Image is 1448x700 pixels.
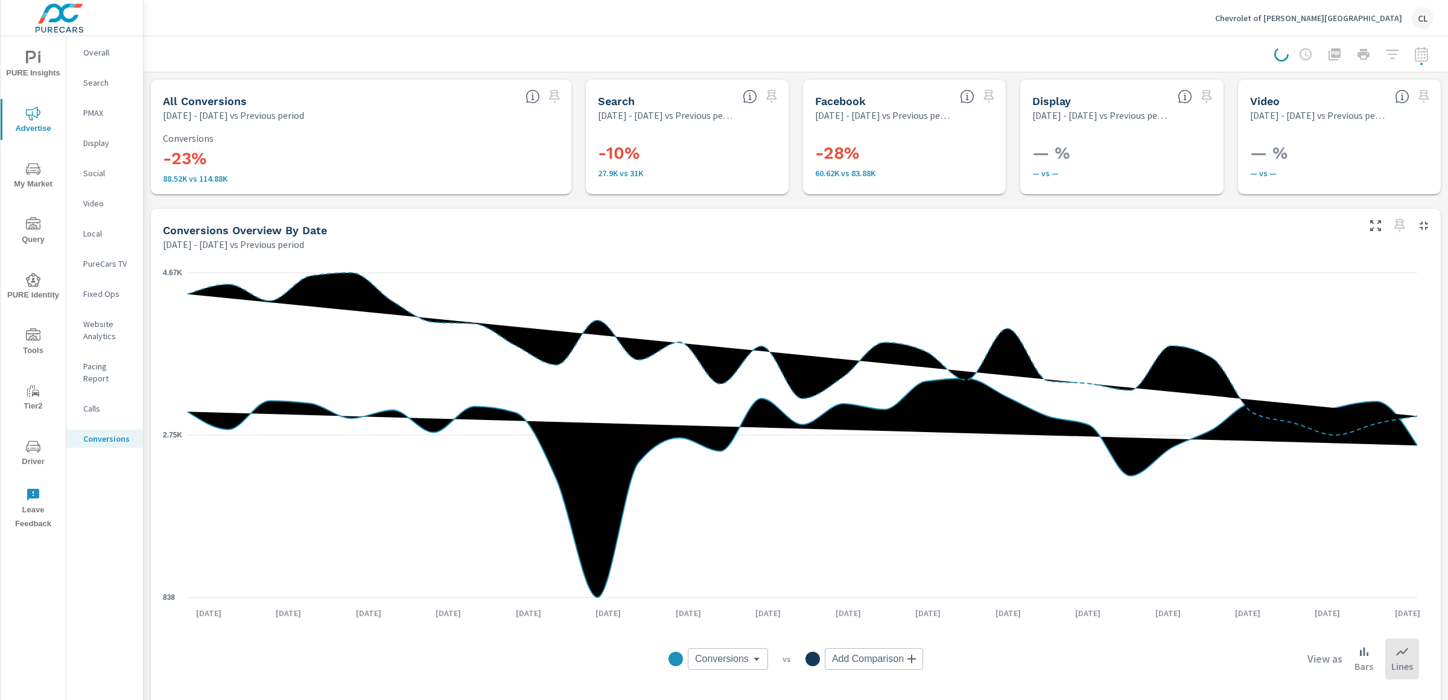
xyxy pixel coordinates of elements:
span: Driver [4,439,62,469]
p: [DATE] [587,607,629,619]
h5: Facebook [815,95,866,107]
p: [DATE] [907,607,949,619]
span: Leave Feedback [4,488,62,531]
div: Fixed Ops [66,285,143,303]
div: Website Analytics [66,315,143,345]
span: Select a preset date range to save this widget [762,87,781,106]
span: Display Conversions include Actions, Leads and Unmapped Conversions [1178,89,1192,104]
p: [DATE] [1386,607,1429,619]
text: 838 [163,593,175,602]
span: Advertise [4,106,62,136]
button: Make Fullscreen [1366,216,1385,235]
span: Select a preset date range to save this widget [1390,216,1409,235]
div: Social [66,164,143,182]
p: [DATE] [1067,607,1109,619]
p: [DATE] - [DATE] vs Previous period [163,237,304,252]
span: All Conversions include Actions, Leads and Unmapped Conversions [526,89,540,104]
span: Conversions [695,653,749,665]
p: Calls [83,402,133,415]
p: Chevrolet of [PERSON_NAME][GEOGRAPHIC_DATA] [1215,13,1402,24]
p: Display [83,137,133,149]
span: Search Conversions include Actions, Leads and Unmapped Conversions. [743,89,757,104]
span: My Market [4,162,62,191]
span: Select a preset date range to save this widget [1414,87,1434,106]
h3: — % [1032,143,1211,164]
p: [DATE] - [DATE] vs Previous period [1250,108,1385,122]
p: Social [83,167,133,179]
span: Tools [4,328,62,358]
p: Overall [83,46,133,59]
p: Bars [1354,659,1373,673]
p: [DATE] [507,607,550,619]
h5: Conversions Overview By Date [163,224,327,237]
p: 60,617 vs 83,878 [815,168,994,178]
p: Search [83,77,133,89]
div: Pacing Report [66,357,143,387]
span: PURE Identity [4,273,62,302]
p: [DATE] [427,607,469,619]
p: [DATE] - [DATE] vs Previous period [815,108,950,122]
h6: View as [1307,653,1342,665]
p: [DATE] [188,607,230,619]
h5: Video [1250,95,1280,107]
p: PureCars TV [83,258,133,270]
p: Pacing Report [83,360,133,384]
h3: — % [1250,143,1429,164]
h5: Display [1032,95,1071,107]
div: PMAX [66,104,143,122]
p: Video [83,197,133,209]
text: 2.75K [163,431,182,439]
div: Add Comparison [825,648,923,670]
span: Add Comparison [832,653,904,665]
div: Search [66,74,143,92]
p: [DATE] [267,607,310,619]
span: All conversions reported from Facebook with duplicates filtered out [960,89,974,104]
h5: All Conversions [163,95,247,107]
span: Select a preset date range to save this widget [545,87,564,106]
p: [DATE] [348,607,390,619]
button: Minimize Widget [1414,216,1434,235]
p: [DATE] [1306,607,1348,619]
p: Conversions [163,133,559,144]
p: Local [83,227,133,240]
p: [DATE] - [DATE] vs Previous period [1032,108,1167,122]
p: [DATE] [667,607,710,619]
div: Local [66,224,143,243]
div: Conversions [66,430,143,448]
div: Calls [66,399,143,418]
div: Overall [66,43,143,62]
p: Conversions [83,433,133,445]
h5: Search [598,95,635,107]
h3: -23% [163,148,559,169]
p: [DATE] [1227,607,1269,619]
p: [DATE] [827,607,869,619]
div: Conversions [688,648,768,670]
h3: -10% [598,143,776,164]
div: CL [1412,7,1434,29]
span: Video Conversions include Actions, Leads and Unmapped Conversions [1395,89,1409,104]
p: — vs — [1250,168,1429,178]
span: PURE Insights [4,51,62,80]
p: vs [768,654,805,664]
div: Display [66,134,143,152]
p: — vs — [1032,168,1211,178]
p: [DATE] - [DATE] vs Previous period [163,108,304,122]
p: [DATE] [987,607,1029,619]
p: Lines [1391,659,1413,673]
span: Select a preset date range to save this widget [1197,87,1216,106]
p: 88,518 vs 114,875 [163,174,559,183]
p: Fixed Ops [83,288,133,300]
h3: -28% [815,143,994,164]
p: 27,901 vs 30,997 [598,168,776,178]
div: PureCars TV [66,255,143,273]
p: [DATE] [747,607,789,619]
div: nav menu [1,36,66,536]
p: Website Analytics [83,318,133,342]
div: Video [66,194,143,212]
p: [DATE] - [DATE] vs Previous period [598,108,733,122]
p: [DATE] [1147,607,1189,619]
p: PMAX [83,107,133,119]
text: 4.67K [163,269,182,277]
span: Tier2 [4,384,62,413]
span: Query [4,217,62,247]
